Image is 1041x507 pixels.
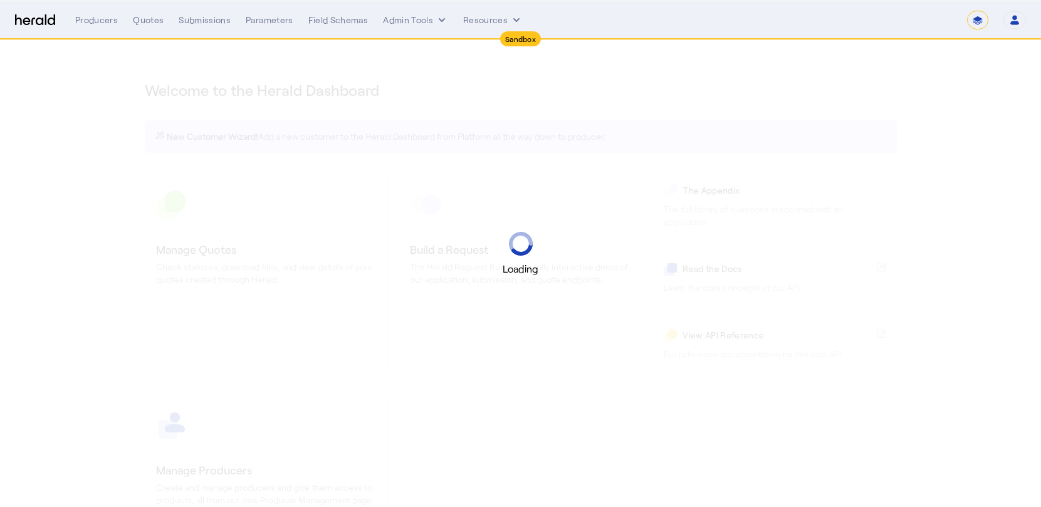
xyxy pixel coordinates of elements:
div: Field Schemas [308,14,369,26]
button: Resources dropdown menu [463,14,523,26]
div: Parameters [246,14,293,26]
div: Submissions [179,14,231,26]
img: Herald Logo [15,14,55,26]
div: Quotes [133,14,164,26]
div: Producers [75,14,118,26]
div: Sandbox [500,31,541,46]
button: internal dropdown menu [383,14,448,26]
